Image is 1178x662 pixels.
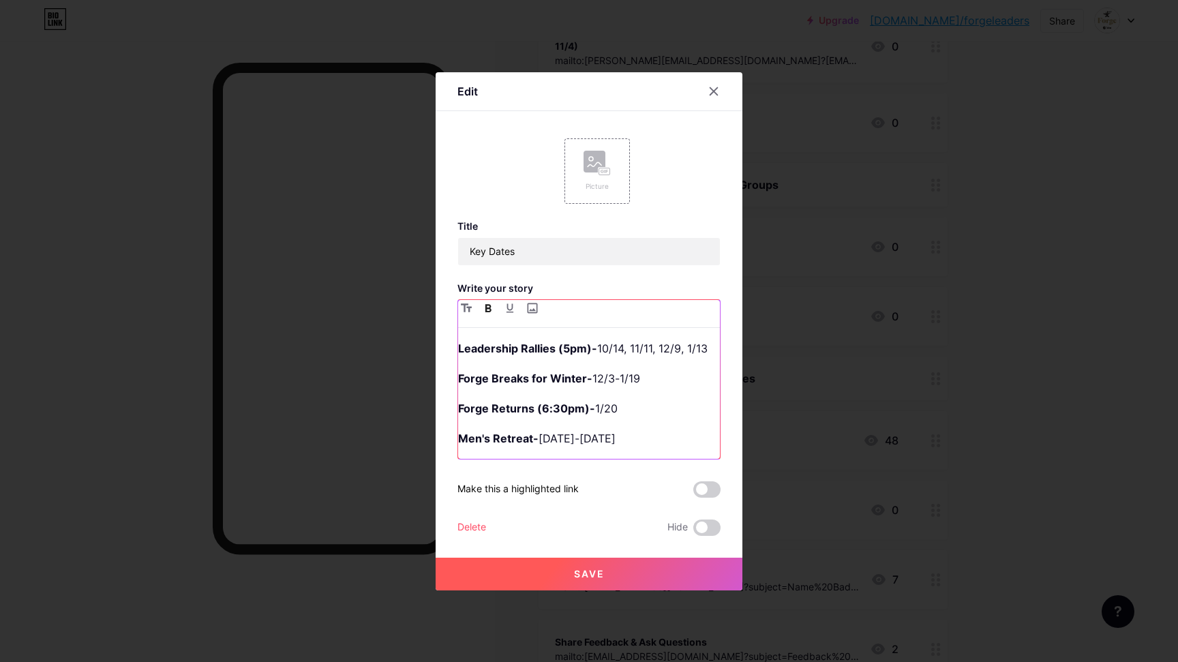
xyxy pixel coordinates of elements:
[458,432,539,445] strong: Men's Retreat-
[458,339,720,358] p: 10/14, 11/11, 12/9, 1/13
[457,83,478,100] div: Edit
[584,181,611,192] div: Picture
[458,372,592,385] strong: Forge Breaks for Winter-
[457,520,486,536] div: Delete
[458,399,720,418] p: 1/20
[458,429,720,448] p: [DATE]-[DATE]
[457,220,721,232] h3: Title
[458,238,720,265] input: Title
[457,282,721,294] h3: Write your story
[574,568,605,580] span: Save
[436,558,742,590] button: Save
[458,369,720,388] p: 12/3-1/19
[458,402,595,415] strong: Forge Returns (6:30pm)-
[458,342,597,355] strong: Leadership Rallies (5pm)-
[457,481,579,498] div: Make this a highlighted link
[667,520,688,536] span: Hide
